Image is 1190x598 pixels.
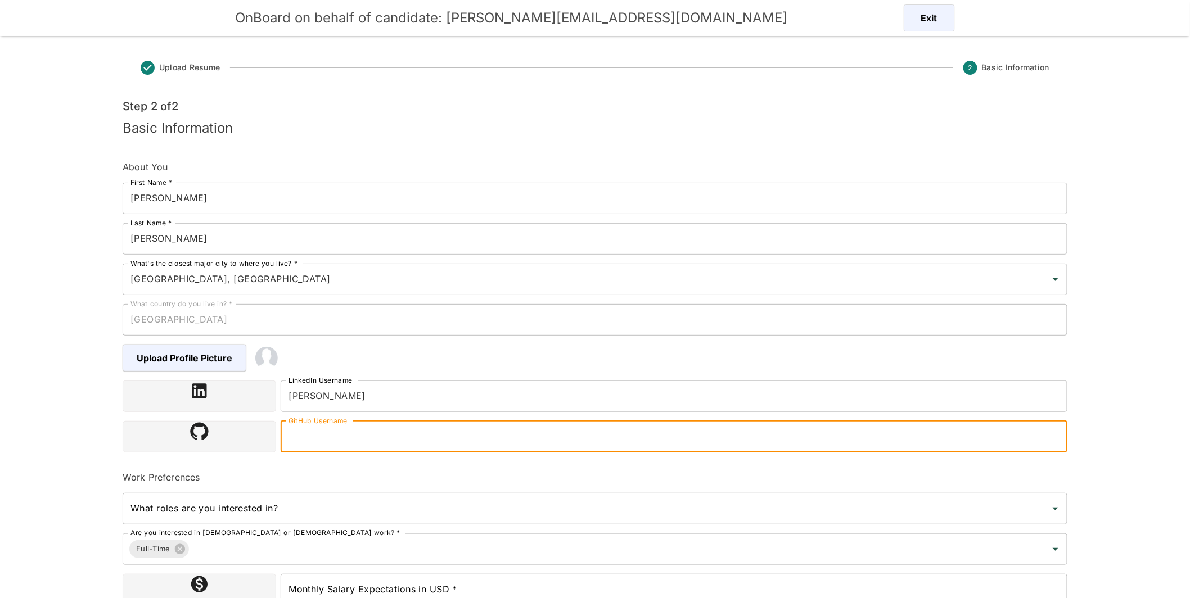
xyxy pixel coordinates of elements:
[130,178,172,187] label: First Name *
[289,416,348,425] label: GitHub Username
[130,218,172,228] label: Last Name *
[982,62,1049,73] span: Basic Information
[904,4,955,31] button: Exit
[1048,501,1063,517] button: Open
[123,119,909,137] h5: Basic Information
[123,160,1067,174] h6: About You
[1048,541,1063,557] button: Open
[130,299,233,309] label: What country do you live in? *
[130,528,400,538] label: Are you interested in [DEMOGRAPHIC_DATA] or [DEMOGRAPHIC_DATA] work? *
[235,9,787,27] h5: OnBoard on behalf of candidate: [PERSON_NAME][EMAIL_ADDRESS][DOMAIN_NAME]
[123,470,1067,484] h6: Work Preferences
[129,540,189,558] div: Full-Time
[159,62,220,73] span: Upload Resume
[968,64,972,72] text: 2
[1048,271,1063,287] button: Open
[129,542,177,555] span: Full-Time
[123,345,246,372] span: Upload Profile Picture
[289,375,353,385] label: LinkedIn Username
[255,347,278,369] img: 2Q==
[123,97,909,115] h6: Step 2 of 2
[130,259,297,268] label: What's the closest major city to where you live? *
